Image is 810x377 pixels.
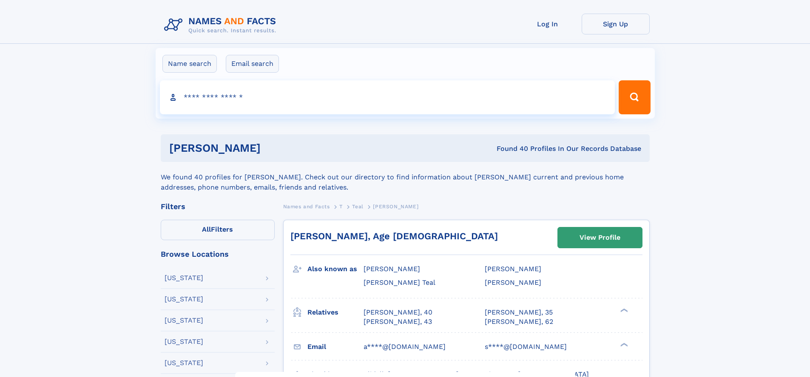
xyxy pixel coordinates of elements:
h3: Relatives [307,305,364,320]
div: View Profile [580,228,620,247]
label: Filters [161,220,275,240]
div: Filters [161,203,275,210]
a: [PERSON_NAME], 43 [364,317,432,326]
a: Teal [352,201,363,212]
a: [PERSON_NAME], 35 [485,308,553,317]
label: Name search [162,55,217,73]
span: T [339,204,343,210]
a: T [339,201,343,212]
span: [PERSON_NAME] [373,204,418,210]
a: Names and Facts [283,201,330,212]
div: [US_STATE] [165,296,203,303]
span: Teal [352,204,363,210]
input: search input [160,80,615,114]
span: All [202,225,211,233]
span: [PERSON_NAME] Teal [364,278,435,286]
a: [PERSON_NAME], 40 [364,308,432,317]
label: Email search [226,55,279,73]
div: [US_STATE] [165,360,203,366]
a: View Profile [558,227,642,248]
span: [PERSON_NAME] [364,265,420,273]
div: [US_STATE] [165,275,203,281]
h3: Also known as [307,262,364,276]
div: [US_STATE] [165,338,203,345]
a: Sign Up [582,14,650,34]
a: [PERSON_NAME], 62 [485,317,553,326]
a: [PERSON_NAME], Age [DEMOGRAPHIC_DATA] [290,231,498,241]
span: [PERSON_NAME] [485,265,541,273]
div: Browse Locations [161,250,275,258]
a: Log In [514,14,582,34]
button: Search Button [619,80,650,114]
div: ❯ [618,307,628,313]
h1: [PERSON_NAME] [169,143,379,153]
div: Found 40 Profiles In Our Records Database [378,144,641,153]
div: ❯ [618,342,628,347]
div: We found 40 profiles for [PERSON_NAME]. Check out our directory to find information about [PERSON... [161,162,650,193]
h3: Email [307,340,364,354]
div: [US_STATE] [165,317,203,324]
img: Logo Names and Facts [161,14,283,37]
span: [PERSON_NAME] [485,278,541,286]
